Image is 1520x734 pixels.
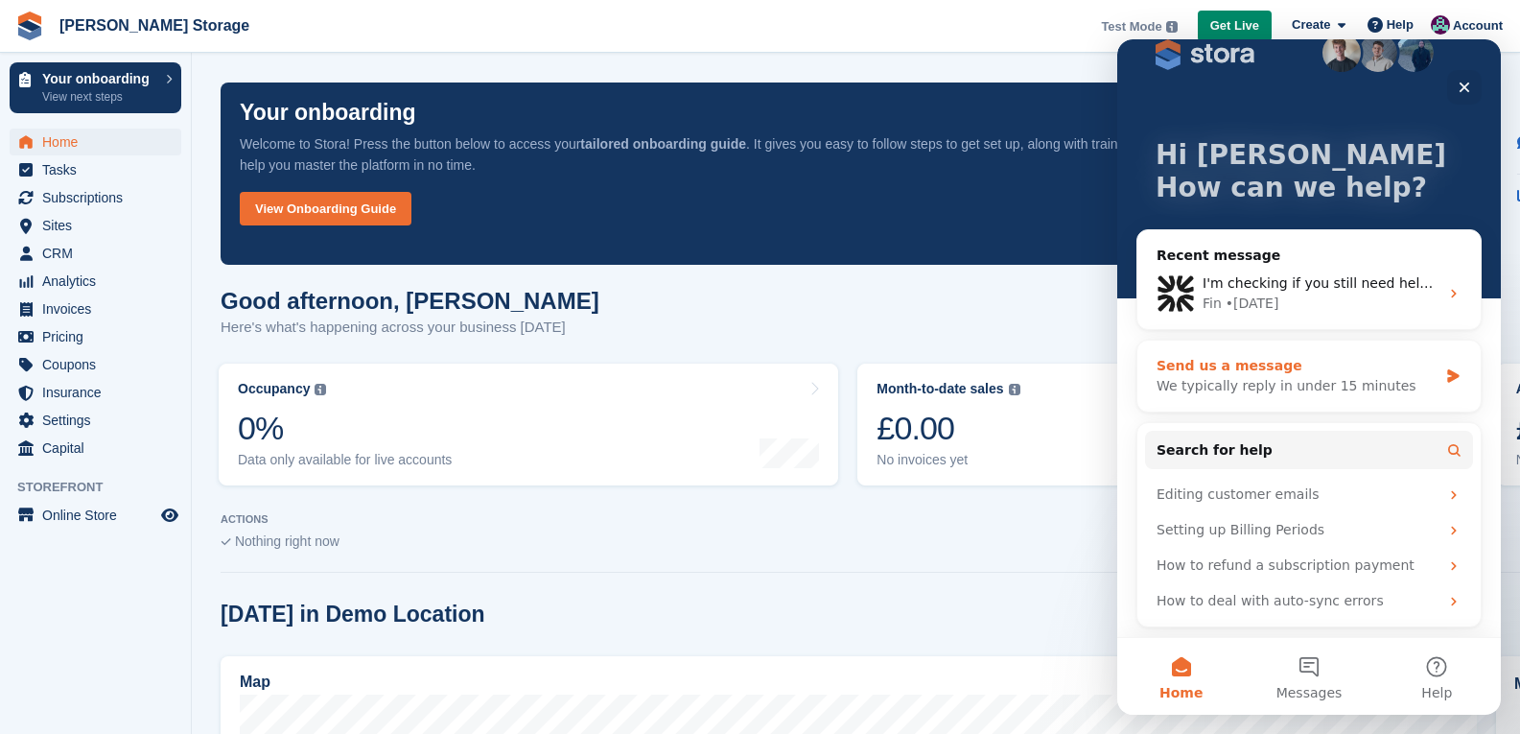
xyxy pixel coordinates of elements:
[10,184,181,211] a: menu
[1387,15,1414,35] span: Help
[28,438,356,473] div: Editing customer emails
[240,102,416,124] p: Your onboarding
[39,552,321,572] div: How to deal with auto-sync errors
[304,647,335,660] span: Help
[42,240,157,267] span: CRM
[10,435,181,462] a: menu
[877,452,1019,468] div: No invoices yet
[42,502,157,529] span: Online Store
[877,381,1003,397] div: Month-to-date sales
[42,647,85,660] span: Home
[28,391,356,430] button: Search for help
[10,156,181,183] a: menu
[1101,17,1161,36] span: Test Mode
[1431,15,1450,35] img: Paul Thorp
[240,133,1238,176] p: Welcome to Stora! Press the button below to access your . It gives you easy to follow steps to ge...
[85,254,105,274] div: Fin
[42,268,157,295] span: Analytics
[10,379,181,406] a: menu
[28,509,356,544] div: How to refund a subscription payment
[52,10,257,41] a: [PERSON_NAME] Storage
[39,206,344,226] div: Recent message
[235,533,339,549] span: Nothing right now
[159,647,225,660] span: Messages
[10,212,181,239] a: menu
[1166,21,1178,33] img: icon-info-grey-7440780725fd019a000dd9b08b2336e03edf1995a4989e88bcd33f0948082b44.svg
[39,317,320,337] div: Send us a message
[42,156,157,183] span: Tasks
[238,452,452,468] div: Data only available for live accounts
[38,100,345,132] p: Hi [PERSON_NAME]
[256,599,384,675] button: Help
[108,254,162,274] div: • [DATE]
[221,288,599,314] h1: Good afternoon, [PERSON_NAME]
[28,473,356,509] div: Setting up Billing Periods
[10,407,181,434] a: menu
[39,481,321,501] div: Setting up Billing Periods
[42,351,157,378] span: Coupons
[10,502,181,529] a: menu
[28,544,356,580] div: How to deal with auto-sync errors
[1453,16,1503,36] span: Account
[42,296,157,322] span: Invoices
[877,409,1019,448] div: £0.00
[238,409,452,448] div: 0%
[1198,11,1272,42] a: Get Live
[128,599,255,675] button: Messages
[42,435,157,462] span: Capital
[10,62,181,113] a: Your onboarding View next steps
[240,192,411,225] a: View Onboarding Guide
[39,235,78,273] img: Profile image for Fin
[158,504,181,527] a: Preview store
[1210,16,1259,36] span: Get Live
[17,478,191,497] span: Storefront
[42,212,157,239] span: Sites
[10,240,181,267] a: menu
[221,317,599,339] p: Here's what's happening across your business [DATE]
[42,379,157,406] span: Insurance
[42,72,156,85] p: Your onboarding
[221,602,485,627] h2: [DATE] in Demo Location
[1292,15,1330,35] span: Create
[10,351,181,378] a: menu
[39,337,320,357] div: We typically reply in under 15 minutes
[1009,384,1020,395] img: icon-info-grey-7440780725fd019a000dd9b08b2336e03edf1995a4989e88bcd33f0948082b44.svg
[19,300,364,373] div: Send us a messageWe typically reply in under 15 minutes
[42,407,157,434] span: Settings
[42,129,157,155] span: Home
[219,364,838,485] a: Occupancy 0% Data only available for live accounts
[10,268,181,295] a: menu
[39,401,155,421] span: Search for help
[20,219,363,290] div: Profile image for FinI'm checking if you still need help understanding the integration possibilit...
[221,538,231,546] img: blank_slate_check_icon-ba018cac091ee9be17c0a81a6c232d5eb81de652e7a59be601be346b1b6ddf79.svg
[10,129,181,155] a: menu
[315,384,326,395] img: icon-info-grey-7440780725fd019a000dd9b08b2336e03edf1995a4989e88bcd33f0948082b44.svg
[330,31,364,65] div: Close
[857,364,1477,485] a: Month-to-date sales £0.00 No invoices yet
[42,88,156,106] p: View next steps
[240,674,270,691] h2: Map
[238,381,310,397] div: Occupancy
[15,12,44,40] img: stora-icon-8386f47178a22dfd0bd8f6a31ec36ba5ce8667c1dd55bd0f319d3a0aa187defe.svg
[10,296,181,322] a: menu
[42,184,157,211] span: Subscriptions
[19,190,364,291] div: Recent messageProfile image for FinI'm checking if you still need help understanding the integrat...
[39,516,321,536] div: How to refund a subscription payment
[42,323,157,350] span: Pricing
[38,132,345,165] p: How can we help?
[1117,39,1501,715] iframe: Intercom live chat
[580,136,746,152] strong: tailored onboarding guide
[39,445,321,465] div: Editing customer emails
[10,323,181,350] a: menu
